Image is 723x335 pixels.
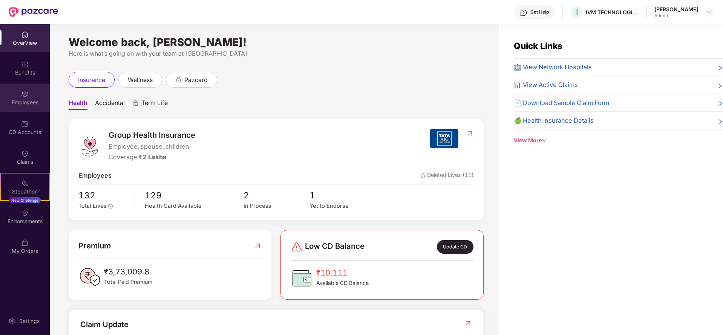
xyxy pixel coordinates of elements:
span: 📄 Download Sample Claim Form [514,98,609,108]
img: logo [78,134,101,157]
span: Quick Links [514,41,562,51]
span: wellness [128,75,153,85]
span: Available CD Balance [316,279,369,287]
span: 📊 View Active Claims [514,80,578,90]
img: svg+xml;base64,PHN2ZyBpZD0iQ2xhaW0iIHhtbG5zPSJodHRwOi8vd3d3LnczLm9yZy8yMDAwL3N2ZyIgd2lkdGg9IjIwIi... [21,150,29,157]
span: 129 [145,189,244,202]
span: 2 [244,189,309,202]
img: svg+xml;base64,PHN2ZyBpZD0iQmVuZWZpdHMiIHhtbG5zPSJodHRwOi8vd3d3LnczLm9yZy8yMDAwL3N2ZyIgd2lkdGg9Ij... [21,61,29,68]
img: RedirectIcon [466,130,474,137]
span: 🍏 Health Insurance Details [514,116,594,126]
div: Claim Update [80,319,129,330]
div: Here is what’s going on with your team at [GEOGRAPHIC_DATA] [69,49,484,58]
div: Yet to Endorse [309,202,375,210]
div: Admin [654,13,698,19]
img: svg+xml;base64,PHN2ZyBpZD0iRGFuZ2VyLTMyeDMyIiB4bWxucz0iaHR0cDovL3d3dy53My5vcmcvMjAwMC9zdmciIHdpZH... [291,241,303,253]
span: Term Life [141,99,168,110]
img: New Pazcare Logo [9,7,58,17]
img: svg+xml;base64,PHN2ZyBpZD0iSG9tZSIgeG1sbnM9Imh0dHA6Ly93d3cudzMub3JnLzIwMDAvc3ZnIiB3aWR0aD0iMjAiIG... [21,31,29,38]
span: right [717,64,723,72]
span: pazcard [184,75,208,85]
img: svg+xml;base64,PHN2ZyBpZD0iRW5kb3JzZW1lbnRzIiB4bWxucz0iaHR0cDovL3d3dy53My5vcmcvMjAwMC9zdmciIHdpZH... [21,209,29,217]
span: right [717,117,723,126]
img: svg+xml;base64,PHN2ZyBpZD0iRW1wbG95ZWVzIiB4bWxucz0iaHR0cDovL3d3dy53My5vcmcvMjAwMC9zdmciIHdpZHRoPS... [21,90,29,98]
span: Health [69,99,87,110]
span: ₹10,111 [316,267,369,279]
span: right [717,82,723,90]
span: Low CD Balance [305,240,365,254]
img: insurerIcon [430,129,458,148]
img: CDBalanceIcon [291,267,313,289]
span: Group Health Insurance [109,129,195,141]
div: Stepathon [1,188,49,195]
span: I [576,8,578,17]
span: Premium [78,240,111,252]
div: Get Help [530,9,549,15]
div: Coverage: [109,152,195,162]
div: In Process [244,202,309,210]
span: down [542,138,547,143]
img: deleteIcon [421,173,426,178]
img: svg+xml;base64,PHN2ZyBpZD0iRHJvcGRvd24tMzJ4MzIiIHhtbG5zPSJodHRwOi8vd3d3LnczLm9yZy8yMDAwL3N2ZyIgd2... [706,9,712,15]
div: Welcome back, [PERSON_NAME]! [69,39,484,45]
span: 132 [78,189,128,202]
div: IVM TECHNOLOGIES LLP [586,9,639,16]
span: Deleted Lives (11) [421,171,474,181]
span: Accidental [95,99,125,110]
span: right [717,100,723,108]
span: Total Paid Premium [104,278,153,286]
span: info-circle [108,204,113,209]
span: insurance [78,75,105,85]
div: Settings [17,317,42,325]
span: 🏥 View Network Hospitals [514,62,592,72]
img: RedirectIcon [464,320,472,327]
img: svg+xml;base64,PHN2ZyB4bWxucz0iaHR0cDovL3d3dy53My5vcmcvMjAwMC9zdmciIHdpZHRoPSIyMSIgaGVpZ2h0PSIyMC... [21,180,29,187]
img: PaidPremiumIcon [78,266,101,288]
span: ₹2 Lakhs [139,153,166,161]
span: 1 [309,189,375,202]
img: RedirectIcon [254,240,262,252]
img: svg+xml;base64,PHN2ZyBpZD0iU2V0dGluZy0yMHgyMCIgeG1sbnM9Imh0dHA6Ly93d3cudzMub3JnLzIwMDAvc3ZnIiB3aW... [8,317,15,325]
img: svg+xml;base64,PHN2ZyBpZD0iQ0RfQWNjb3VudHMiIGRhdGEtbmFtZT0iQ0QgQWNjb3VudHMiIHhtbG5zPSJodHRwOi8vd3... [21,120,29,128]
div: View More [514,136,723,145]
span: ₹3,73,009.8 [104,266,153,278]
div: Health Card Available [145,202,244,210]
img: svg+xml;base64,PHN2ZyBpZD0iTXlfT3JkZXJzIiBkYXRhLW5hbWU9Ik15IE9yZGVycyIgeG1sbnM9Imh0dHA6Ly93d3cudz... [21,239,29,247]
div: animation [175,76,182,83]
div: Update CD [437,240,473,254]
span: Employees [78,171,112,181]
img: svg+xml;base64,PHN2ZyBpZD0iSGVscC0zMngzMiIgeG1sbnM9Imh0dHA6Ly93d3cudzMub3JnLzIwMDAvc3ZnIiB3aWR0aD... [520,9,527,17]
span: Employee, spouse, children [109,142,195,152]
span: Total Lives [78,203,107,209]
div: New Challenge [9,197,41,203]
div: animation [132,100,139,107]
div: [PERSON_NAME] [654,6,698,13]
